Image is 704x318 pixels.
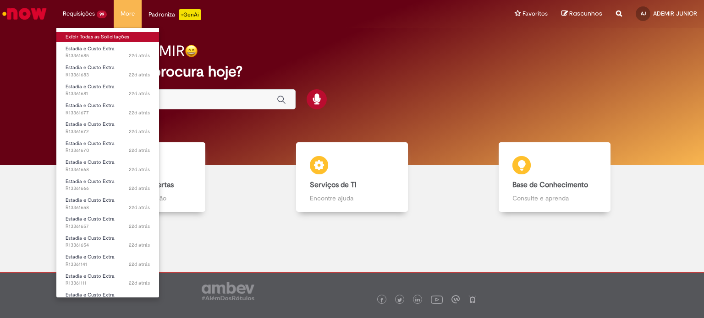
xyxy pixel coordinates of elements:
[56,44,159,61] a: Aberto R13361685 : Estadia e Custo Extra
[129,261,150,268] time: 06/08/2025 17:05:16
[129,280,150,286] span: 22d atrás
[66,178,115,185] span: Estadia e Custo Extra
[185,44,198,58] img: happy-face.png
[66,197,115,204] span: Estadia e Custo Extra
[56,195,159,212] a: Aberto R13361658 : Estadia e Custo Extra
[56,252,159,269] a: Aberto R13361141 : Estadia e Custo Extra
[66,216,115,222] span: Estadia e Custo Extra
[56,233,159,250] a: Aberto R13361654 : Estadia e Custo Extra
[129,128,150,135] time: 06/08/2025 23:06:11
[66,253,115,260] span: Estadia e Custo Extra
[561,10,602,18] a: Rascunhos
[451,295,460,303] img: logo_footer_workplace.png
[121,9,135,18] span: More
[56,177,159,194] a: Aberto R13361666 : Estadia e Custo Extra
[512,180,588,189] b: Base de Conhecimento
[56,32,159,42] a: Exibir Todas as Solicitações
[56,214,159,231] a: Aberto R13361657 : Estadia e Custo Extra
[56,119,159,136] a: Aberto R13361672 : Estadia e Custo Extra
[56,63,159,80] a: Aberto R13361683 : Estadia e Custo Extra
[66,83,115,90] span: Estadia e Custo Extra
[569,9,602,18] span: Rascunhos
[129,223,150,230] time: 06/08/2025 22:44:49
[97,11,107,18] span: 99
[66,90,150,97] span: R13361681
[129,204,150,211] time: 06/08/2025 22:48:26
[129,261,150,268] span: 22d atrás
[512,194,596,203] p: Consulte e aprenda
[379,298,384,302] img: logo_footer_facebook.png
[129,90,150,97] time: 06/08/2025 23:14:59
[129,185,150,192] span: 22d atrás
[66,64,115,71] span: Estadia e Custo Extra
[66,159,115,166] span: Estadia e Custo Extra
[129,71,150,78] span: 22d atrás
[431,293,443,305] img: logo_footer_youtube.png
[129,166,150,173] time: 06/08/2025 22:56:35
[129,242,150,248] time: 06/08/2025 22:40:23
[56,27,159,298] ul: Requisições
[129,223,150,230] span: 22d atrás
[66,261,150,268] span: R13361141
[66,45,115,52] span: Estadia e Custo Extra
[129,147,150,154] span: 22d atrás
[129,280,150,286] time: 06/08/2025 17:01:40
[66,235,115,242] span: Estadia e Custo Extra
[129,90,150,97] span: 22d atrás
[397,298,402,302] img: logo_footer_twitter.png
[66,291,115,298] span: Estadia e Custo Extra
[56,290,159,307] a: Aberto R13361057 : Estadia e Custo Extra
[310,194,394,203] p: Encontre ajuda
[129,71,150,78] time: 06/08/2025 23:20:34
[66,121,115,128] span: Estadia e Custo Extra
[129,109,150,116] time: 06/08/2025 23:10:06
[66,147,150,154] span: R13361670
[202,282,254,300] img: logo_footer_ambev_rotulo_gray.png
[148,9,201,20] div: Padroniza
[468,295,477,303] img: logo_footer_naosei.png
[56,271,159,288] a: Aberto R13361111 : Estadia e Custo Extra
[48,142,251,212] a: Catálogo de Ofertas Abra uma solicitação
[70,64,635,80] h2: O que você procura hoje?
[56,157,159,174] a: Aberto R13361668 : Estadia e Custo Extra
[66,223,150,230] span: R13361657
[56,139,159,156] a: Aberto R13361670 : Estadia e Custo Extra
[66,273,115,280] span: Estadia e Custo Extra
[129,128,150,135] span: 22d atrás
[522,9,548,18] span: Favoritos
[129,204,150,211] span: 22d atrás
[415,297,420,303] img: logo_footer_linkedin.png
[641,11,646,16] span: AJ
[179,9,201,20] p: +GenAi
[66,52,150,59] span: R13361685
[129,147,150,154] time: 06/08/2025 23:01:42
[66,102,115,109] span: Estadia e Custo Extra
[129,166,150,173] span: 22d atrás
[1,5,48,23] img: ServiceNow
[66,140,115,147] span: Estadia e Custo Extra
[63,9,95,18] span: Requisições
[129,242,150,248] span: 22d atrás
[66,166,150,173] span: R13361668
[129,109,150,116] span: 22d atrás
[310,180,357,189] b: Serviços de TI
[251,142,453,212] a: Serviços de TI Encontre ajuda
[129,185,150,192] time: 06/08/2025 22:53:40
[66,185,150,192] span: R13361666
[66,71,150,79] span: R13361683
[66,242,150,249] span: R13361654
[129,52,150,59] span: 22d atrás
[56,101,159,118] a: Aberto R13361677 : Estadia e Custo Extra
[66,204,150,211] span: R13361658
[66,109,150,117] span: R13361677
[66,128,150,135] span: R13361672
[453,142,656,212] a: Base de Conhecimento Consulte e aprenda
[129,52,150,59] time: 06/08/2025 23:24:26
[66,280,150,287] span: R13361111
[56,82,159,99] a: Aberto R13361681 : Estadia e Custo Extra
[653,10,697,17] span: ADEMIR JUNIOR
